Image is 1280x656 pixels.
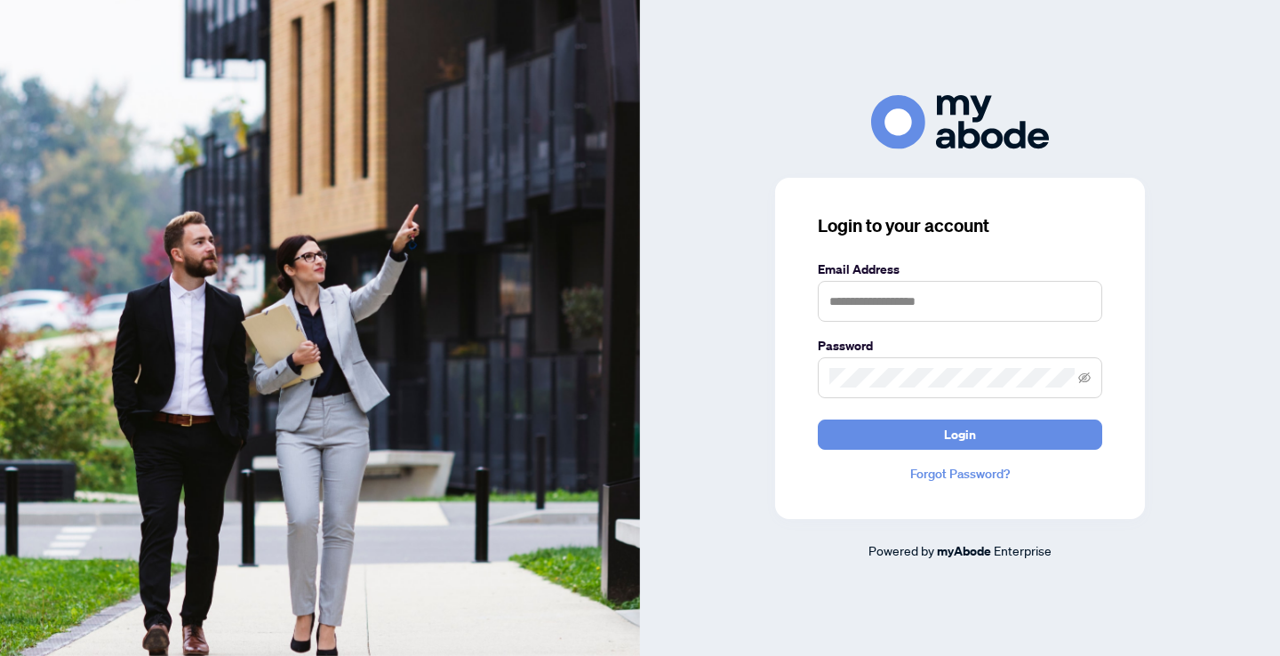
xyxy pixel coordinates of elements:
a: Forgot Password? [818,464,1102,484]
img: ma-logo [871,95,1049,149]
button: Login [818,420,1102,450]
a: myAbode [937,541,991,561]
span: eye-invisible [1078,372,1091,384]
label: Password [818,336,1102,356]
span: Powered by [868,542,934,558]
span: Enterprise [994,542,1052,558]
label: Email Address [818,260,1102,279]
span: Login [944,420,976,449]
h3: Login to your account [818,213,1102,238]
